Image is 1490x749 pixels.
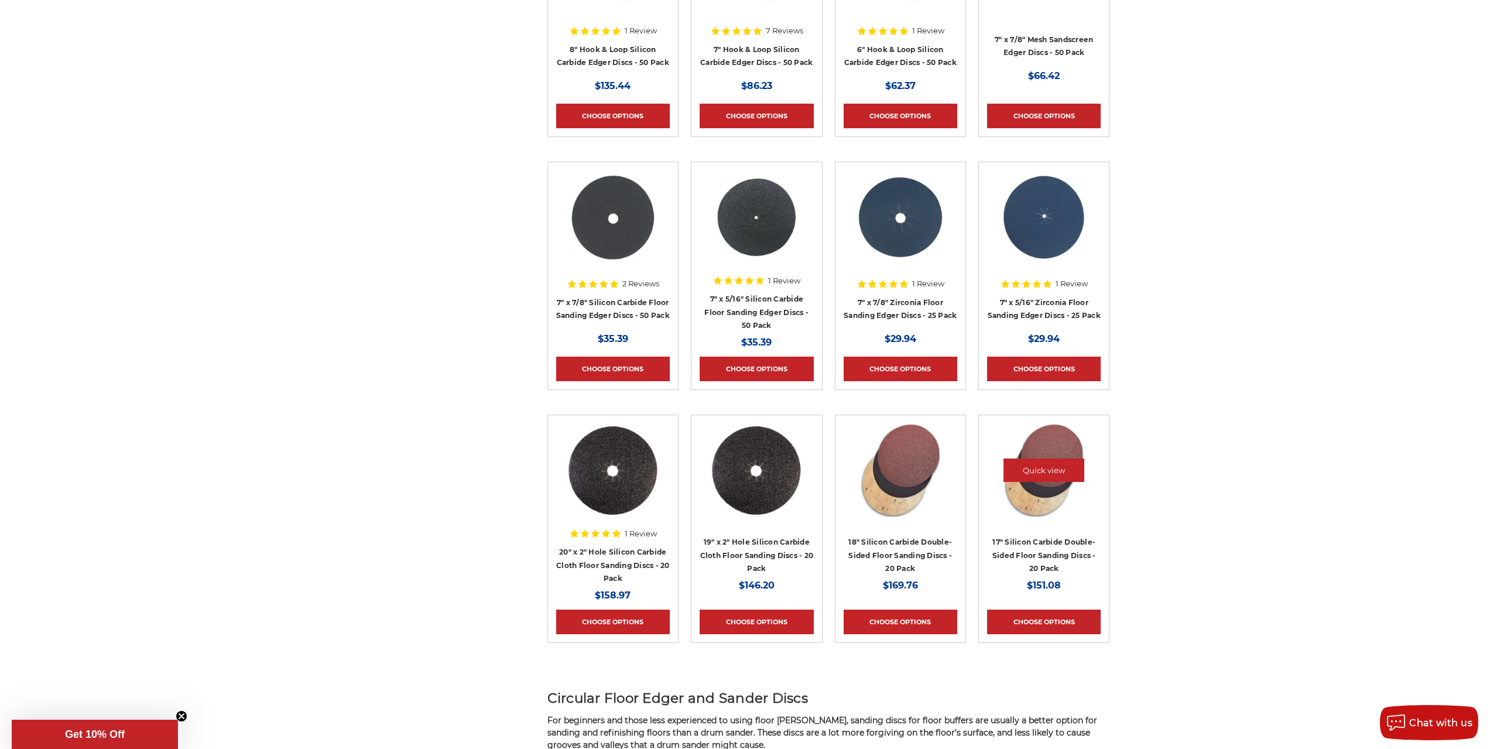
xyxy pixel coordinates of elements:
a: 7" x 7/8" Silicon Carbide Floor Sanding Edger Disc [556,170,670,284]
span: $146.20 [739,580,775,591]
button: Chat with us [1380,705,1478,740]
img: Silicon Carbide 18" Double-Sided Floor Sanding Discs [854,423,947,517]
span: 1 Review [1056,280,1088,288]
a: Choose Options [987,104,1101,128]
a: Choose Options [556,104,670,128]
img: Mercer 7" x 5/16" Hole Zirconia Floor Sanding Cloth Edger Disc [997,170,1091,264]
a: Choose Options [844,104,957,128]
a: 7" x 7/8" Silicon Carbide Floor Sanding Edger Discs - 50 Pack [556,298,670,320]
div: Get 10% OffClose teaser [12,720,178,749]
span: 7 Reviews [766,27,803,35]
img: Silicon Carbide 20" x 2" Cloth Floor Sanding Discs [566,423,660,517]
a: Choose Options [700,104,813,128]
img: 7" x 7/8" Silicon Carbide Floor Sanding Edger Disc [566,170,660,264]
span: $169.76 [883,580,918,591]
a: Choose Options [844,610,957,634]
a: 7" x 5/16" Zirconia Floor Sanding Edger Discs - 25 Pack [988,298,1101,320]
a: 17" Silicon Carbide Double-Sided Floor Sanding Discs - 20 Pack [992,538,1096,573]
a: 20" x 2" Hole Silicon Carbide Cloth Floor Sanding Discs - 20 Pack [556,548,670,583]
span: $35.39 [598,333,628,344]
img: Silicon Carbide 17" Double-Sided Floor Sanding Discs [997,423,1091,517]
a: 7" Hook & Loop Silicon Carbide Edger Discs - 50 Pack [700,45,813,67]
span: 1 Review [625,530,657,538]
span: $29.94 [1028,333,1060,344]
a: 19" x 2" Hole Silicon Carbide Cloth Floor Sanding Discs - 20 Pack [700,538,814,573]
a: Choose Options [844,357,957,381]
a: Choose Options [987,357,1101,381]
button: Close teaser [176,710,187,722]
a: Choose Options [987,610,1101,634]
span: Circular Floor Edger and Sander Discs [547,690,808,706]
a: 8" Hook & Loop Silicon Carbide Edger Discs - 50 Pack [557,45,669,67]
span: 2 Reviews [622,280,659,288]
span: 1 Review [912,27,944,35]
span: 1 Review [768,277,800,285]
a: 7" x 5/16" Silicon Carbide Floor Sanding Edger Disc Coarse [700,170,813,284]
a: Silicon Carbide 20" x 2" Cloth Floor Sanding Discs [556,423,670,537]
a: Silicon Carbide 19" x 2" Cloth Floor Sanding Discs [700,423,813,537]
a: Choose Options [700,357,813,381]
a: 7" x 7/8" Mesh Sandscreen Edger Discs - 50 Pack [995,35,1093,57]
span: $66.42 [1028,70,1060,81]
span: $86.23 [741,80,772,91]
span: $62.37 [885,80,916,91]
a: 7" x 7/8" Zirconia Floor Sanding Edger Discs - 25 Pack [844,298,957,320]
span: $158.97 [595,590,631,601]
img: 7" x 5/16" Silicon Carbide Floor Sanding Edger Disc Coarse [710,170,803,264]
a: 6" Hook & Loop Silicon Carbide Edger Discs - 50 Pack [844,45,957,67]
a: Silicon Carbide 18" Double-Sided Floor Sanding Discs [844,423,957,537]
a: Quick view [1003,459,1084,482]
a: Choose Options [700,610,813,634]
a: Choose Options [556,610,670,634]
img: Silicon Carbide 19" x 2" Cloth Floor Sanding Discs [710,423,803,517]
a: Choose Options [556,357,670,381]
a: Mercer 7" x 7/8" Hole Zirconia Floor Sanding Cloth Edger Disc [844,170,957,284]
img: Mercer 7" x 7/8" Hole Zirconia Floor Sanding Cloth Edger Disc [854,170,947,264]
span: $29.94 [885,333,916,344]
a: Silicon Carbide 17" Double-Sided Floor Sanding Discs [987,423,1101,537]
a: Mercer 7" x 5/16" Hole Zirconia Floor Sanding Cloth Edger Disc [987,170,1101,284]
span: Get 10% Off [65,729,125,740]
a: 7" x 5/16" Silicon Carbide Floor Sanding Edger Discs - 50 Pack [704,295,809,330]
span: Chat with us [1409,717,1472,729]
span: 1 Review [625,27,657,35]
span: $35.39 [741,337,772,348]
a: 18" Silicon Carbide Double-Sided Floor Sanding Discs - 20 Pack [848,538,952,573]
span: $151.08 [1027,580,1061,591]
span: $135.44 [595,80,631,91]
span: 1 Review [912,280,944,288]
